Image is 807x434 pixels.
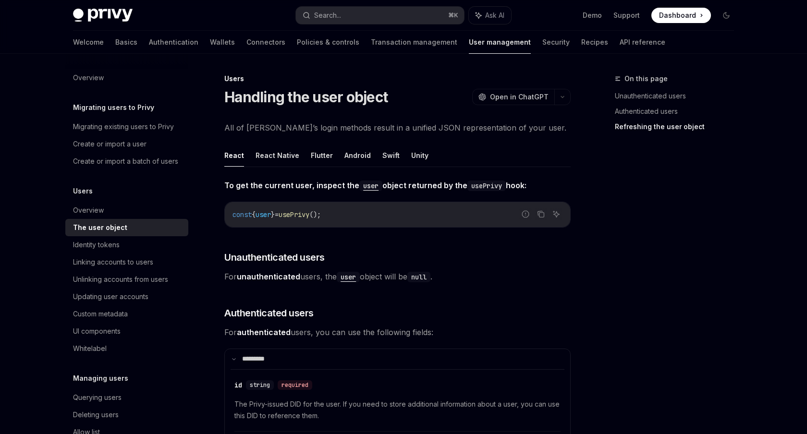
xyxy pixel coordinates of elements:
[278,380,312,390] div: required
[224,88,388,106] h1: Handling the user object
[542,31,570,54] a: Security
[65,202,188,219] a: Overview
[371,31,457,54] a: Transaction management
[256,210,271,219] span: user
[224,181,526,190] strong: To get the current user, inspect the object returned by the hook:
[65,406,188,423] a: Deleting users
[296,7,464,24] button: Search...⌘K
[73,138,147,150] div: Create or import a user
[65,323,188,340] a: UI components
[337,272,360,282] code: user
[581,31,608,54] a: Recipes
[279,210,309,219] span: usePrivy
[485,11,504,20] span: Ask AI
[382,144,400,167] button: Swift
[297,31,359,54] a: Policies & controls
[65,271,188,288] a: Unlinking accounts from users
[232,210,252,219] span: const
[620,31,665,54] a: API reference
[73,72,104,84] div: Overview
[719,8,734,23] button: Toggle dark mode
[73,185,93,197] h5: Users
[65,118,188,135] a: Migrating existing users to Privy
[472,89,554,105] button: Open in ChatGPT
[535,208,547,220] button: Copy the contents from the code block
[344,144,371,167] button: Android
[411,144,428,167] button: Unity
[659,11,696,20] span: Dashboard
[210,31,235,54] a: Wallets
[583,11,602,20] a: Demo
[224,251,325,264] span: Unauthenticated users
[407,272,430,282] code: null
[224,121,571,134] span: All of [PERSON_NAME]’s login methods result in a unified JSON representation of your user.
[314,10,341,21] div: Search...
[448,12,458,19] span: ⌘ K
[256,144,299,167] button: React Native
[73,308,128,320] div: Custom metadata
[73,102,154,113] h5: Migrating users to Privy
[115,31,137,54] a: Basics
[252,210,256,219] span: {
[469,7,511,24] button: Ask AI
[65,305,188,323] a: Custom metadata
[224,144,244,167] button: React
[65,288,188,305] a: Updating user accounts
[65,389,188,406] a: Querying users
[224,325,571,339] span: For users, you can use the following fields:
[234,380,242,390] div: id
[149,31,198,54] a: Authentication
[519,208,532,220] button: Report incorrect code
[309,210,321,219] span: ();
[359,181,382,190] a: user
[311,144,333,167] button: Flutter
[73,121,174,133] div: Migrating existing users to Privy
[469,31,531,54] a: User management
[73,222,127,233] div: The user object
[224,270,571,283] span: For users, the object will be .
[224,306,314,320] span: Authenticated users
[237,272,300,281] strong: unauthenticated
[73,373,128,384] h5: Managing users
[73,9,133,22] img: dark logo
[246,31,285,54] a: Connectors
[65,236,188,253] a: Identity tokens
[359,181,382,191] code: user
[271,210,275,219] span: }
[615,119,742,134] a: Refreshing the user object
[65,219,188,236] a: The user object
[234,398,561,422] span: The Privy-issued DID for the user. If you need to store additional information about a user, you ...
[467,181,506,191] code: usePrivy
[275,210,279,219] span: =
[73,325,121,337] div: UI components
[615,88,742,104] a: Unauthenticated users
[550,208,562,220] button: Ask AI
[624,73,668,84] span: On this page
[65,253,188,271] a: Linking accounts to users
[65,69,188,86] a: Overview
[337,272,360,281] a: user
[613,11,640,20] a: Support
[73,205,104,216] div: Overview
[65,135,188,153] a: Create or import a user
[65,153,188,170] a: Create or import a batch of users
[250,381,270,389] span: string
[615,104,742,119] a: Authenticated users
[73,256,153,268] div: Linking accounts to users
[65,340,188,357] a: Whitelabel
[490,92,549,102] span: Open in ChatGPT
[73,31,104,54] a: Welcome
[73,274,168,285] div: Unlinking accounts from users
[73,239,120,251] div: Identity tokens
[237,327,291,337] strong: authenticated
[73,343,107,354] div: Whitelabel
[651,8,711,23] a: Dashboard
[73,156,178,167] div: Create or import a batch of users
[224,74,571,84] div: Users
[73,291,148,302] div: Updating user accounts
[73,409,119,421] div: Deleting users
[73,392,122,403] div: Querying users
